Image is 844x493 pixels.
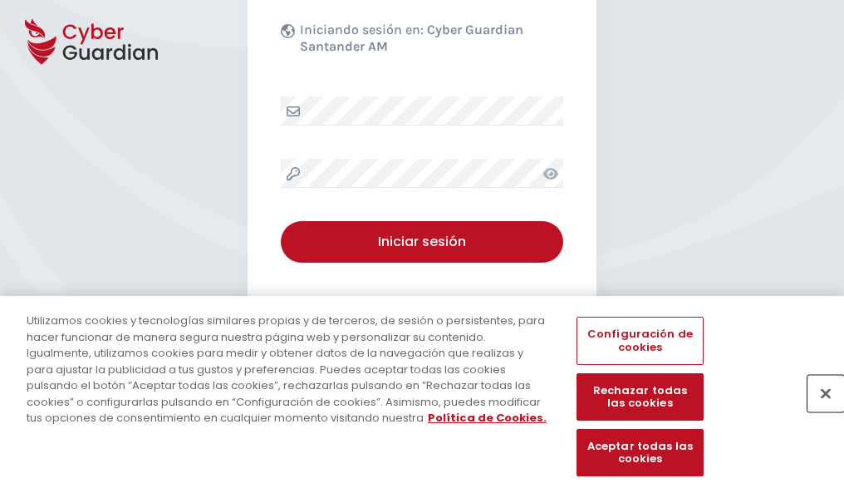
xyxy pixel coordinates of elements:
div: Utilizamos cookies y tecnologías similares propias y de terceros, de sesión o persistentes, para ... [27,313,552,426]
div: Iniciar sesión [293,232,551,252]
button: Cerrar [807,375,844,412]
a: Más información sobre su privacidad, se abre en una nueva pestaña [428,410,547,426]
button: Iniciar sesión [281,221,563,263]
button: Rechazar todas las cookies [577,373,703,421]
button: Aceptar todas las cookies [577,429,703,476]
button: Configuración de cookies, Abre el cuadro de diálogo del centro de preferencias. [577,317,703,364]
